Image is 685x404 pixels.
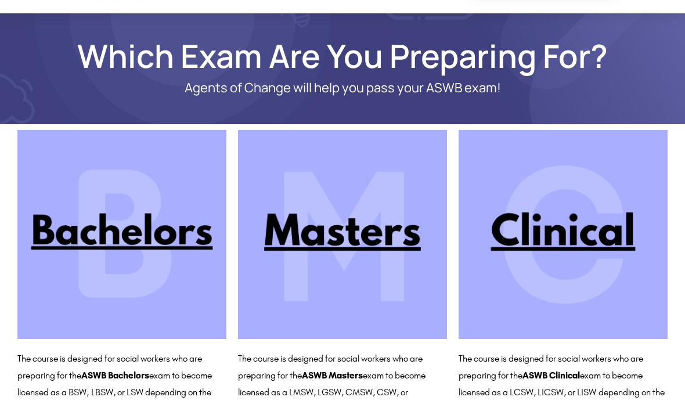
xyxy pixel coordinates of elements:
[81,370,149,381] b: ASWB Bachelors
[302,370,363,381] b: ASWB Masters
[75,81,610,95] p: Agents of Change will help you pass your ASWB exam!
[29,42,656,69] h1: Which Exam Are You Preparing For?
[522,370,580,381] b: ASWB Clinical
